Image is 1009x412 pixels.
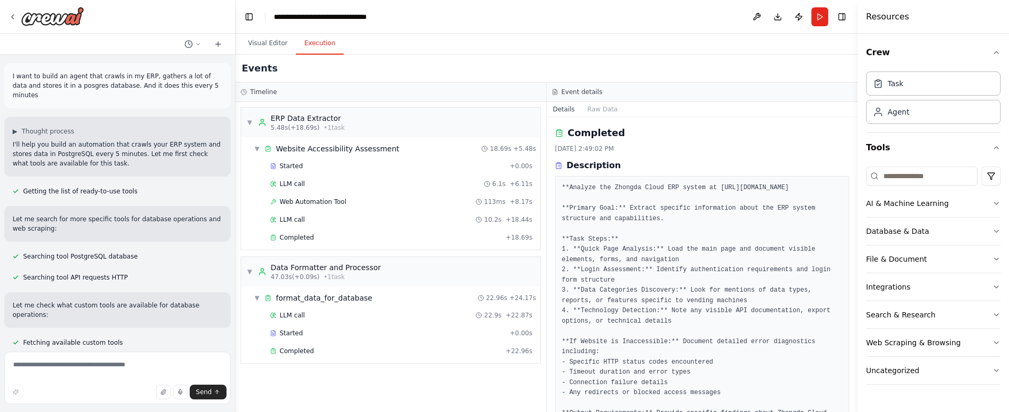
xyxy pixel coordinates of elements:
span: Searching tool PostgreSQL database [23,252,138,261]
p: I want to build an agent that crawls in my ERP, gathers a lot of data and stores it in a posgres ... [13,71,222,100]
h2: Events [242,61,277,76]
span: Searching tool API requests HTTP [23,273,128,282]
button: Uncategorized [866,357,1001,384]
div: ERP Data Extractor [271,113,345,123]
span: Web Automation Tool [280,198,346,206]
div: Search & Research [866,310,935,320]
span: + 0.00s [510,162,532,170]
span: 22.9s [484,311,501,320]
button: Database & Data [866,218,1001,245]
span: Website Accessibility Assessment [276,143,399,154]
span: Started [280,329,303,337]
div: Crew [866,67,1001,132]
span: Completed [280,347,314,355]
span: + 22.87s [506,311,532,320]
button: Integrations [866,273,1001,301]
span: ▼ [254,294,260,302]
p: I'll help you build an automation that crawls your ERP system and stores data in PostgreSQL every... [13,140,222,168]
button: Improve this prompt [8,385,23,399]
span: LLM call [280,311,305,320]
span: Thought process [22,127,74,136]
span: + 8.17s [510,198,532,206]
div: Uncategorized [866,365,919,376]
span: + 22.96s [506,347,532,355]
p: Let me check what custom tools are available for database operations: [13,301,222,320]
h4: Resources [866,11,909,23]
button: Raw Data [581,102,624,117]
div: Tools [866,162,1001,393]
button: Hide right sidebar [835,9,849,24]
button: File & Document [866,245,1001,273]
button: Click to speak your automation idea [173,385,188,399]
p: Let me search for more specific tools for database operations and web scraping: [13,214,222,233]
span: 22.96s [486,294,508,302]
button: Search & Research [866,301,1001,328]
span: + 5.48s [513,145,536,153]
div: Task [888,78,903,89]
div: Database & Data [866,226,929,236]
span: ▼ [246,267,253,276]
span: Getting the list of ready-to-use tools [23,187,138,195]
span: Send [196,388,212,396]
span: ▼ [254,145,260,153]
button: Tools [866,133,1001,162]
div: AI & Machine Learning [866,198,949,209]
button: Send [190,385,226,399]
span: format_data_for_database [276,293,372,303]
span: • 1 task [324,123,345,132]
span: ▶ [13,127,17,136]
h3: Event details [561,88,602,96]
h2: Completed [568,126,625,140]
span: Started [280,162,303,170]
div: Web Scraping & Browsing [866,337,961,348]
div: Integrations [866,282,910,292]
div: Agent [888,107,909,117]
div: [DATE] 2:49:02 PM [555,145,849,153]
div: File & Document [866,254,927,264]
span: + 24.17s [509,294,536,302]
button: Web Scraping & Browsing [866,329,1001,356]
span: 6.1s [492,180,506,188]
button: Switch to previous chat [180,38,205,50]
span: + 6.11s [510,180,532,188]
span: 5.48s (+18.69s) [271,123,320,132]
span: 18.69s [490,145,511,153]
span: ▼ [246,118,253,127]
button: Crew [866,38,1001,67]
h3: Timeline [250,88,277,96]
button: Upload files [156,385,171,399]
button: Visual Editor [240,33,296,55]
span: + 18.69s [506,233,532,242]
span: 47.03s (+0.09s) [271,273,320,281]
button: AI & Machine Learning [866,190,1001,217]
img: Logo [21,7,84,26]
span: LLM call [280,215,305,224]
div: Data Formatter and Processor [271,262,381,273]
span: • 1 task [324,273,345,281]
button: Hide left sidebar [242,9,256,24]
nav: breadcrumb [274,12,367,22]
span: Fetching available custom tools [23,338,123,347]
button: Execution [296,33,344,55]
h3: Description [567,159,621,172]
button: Details [547,102,581,117]
span: + 0.00s [510,329,532,337]
span: 10.2s [484,215,501,224]
button: ▶Thought process [13,127,74,136]
span: LLM call [280,180,305,188]
span: Completed [280,233,314,242]
span: + 18.44s [506,215,532,224]
span: 113ms [484,198,506,206]
button: Start a new chat [210,38,226,50]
